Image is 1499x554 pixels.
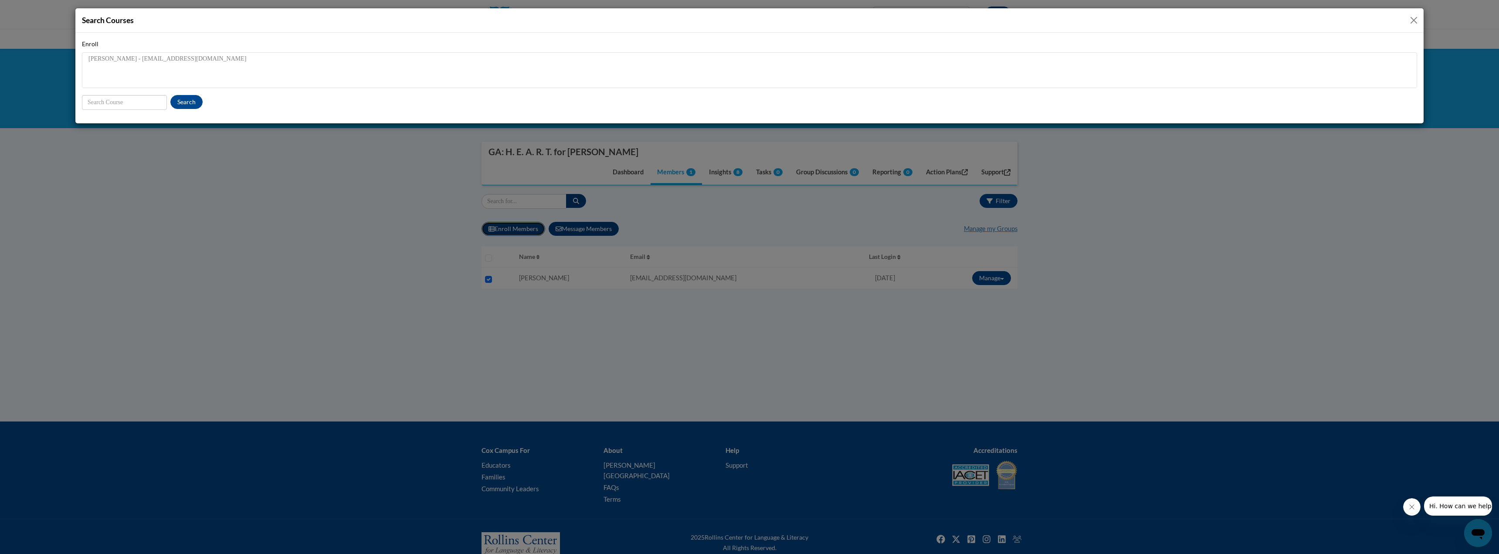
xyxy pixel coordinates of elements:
option: [PERSON_NAME] - [EMAIL_ADDRESS][DOMAIN_NAME] [88,55,1411,63]
button: Close [1408,15,1419,26]
span: Hi. How can we help? [5,6,71,13]
input: Search Course [82,95,167,110]
label: Enroll [82,39,1417,49]
h4: Search Courses [82,15,134,26]
button: Search [170,95,203,109]
iframe: Message from company [1424,496,1492,516]
iframe: Close message [1403,498,1421,516]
